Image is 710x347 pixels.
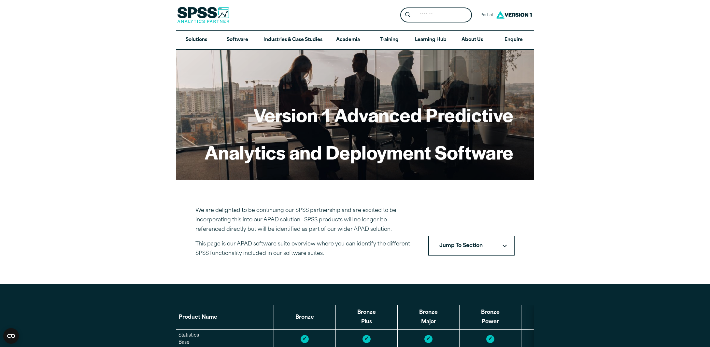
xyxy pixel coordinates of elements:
a: Solutions [176,31,217,49]
a: Training [369,31,410,49]
th: Bronze Plus [336,305,398,330]
nav: Desktop version of site main menu [176,31,534,49]
th: Bronze [274,305,336,330]
img: SPSS Analytics Partner [177,7,229,23]
a: Learning Hub [410,31,452,49]
th: Product Name [176,305,274,330]
svg: Downward pointing chevron [503,244,507,247]
a: Academia [328,31,369,49]
p: We are delighted to be continuing our SPSS partnership and are excited to be incorporating this i... [195,206,413,234]
button: Jump To SectionDownward pointing chevron [428,236,515,256]
a: Enquire [493,31,534,49]
form: Site Header Search Form [400,7,472,23]
h1: Analytics and Deployment Software [205,139,513,165]
th: Bronze Maximum [521,305,583,330]
th: Bronze Power [460,305,521,330]
a: Industries & Case Studies [258,31,328,49]
th: Bronze Major [398,305,460,330]
button: Search magnifying glass icon [402,9,414,21]
span: Part of [477,11,494,20]
p: This page is our APAD software suite overview where you can identify the different SPSS functiona... [195,240,413,258]
h1: Version 1 Advanced Predictive [205,102,513,127]
svg: Search magnifying glass icon [405,12,410,18]
a: About Us [452,31,493,49]
a: Software [217,31,258,49]
button: Open CMP widget [3,328,19,344]
img: Version1 Logo [494,9,533,21]
nav: Table of Contents [428,236,515,256]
